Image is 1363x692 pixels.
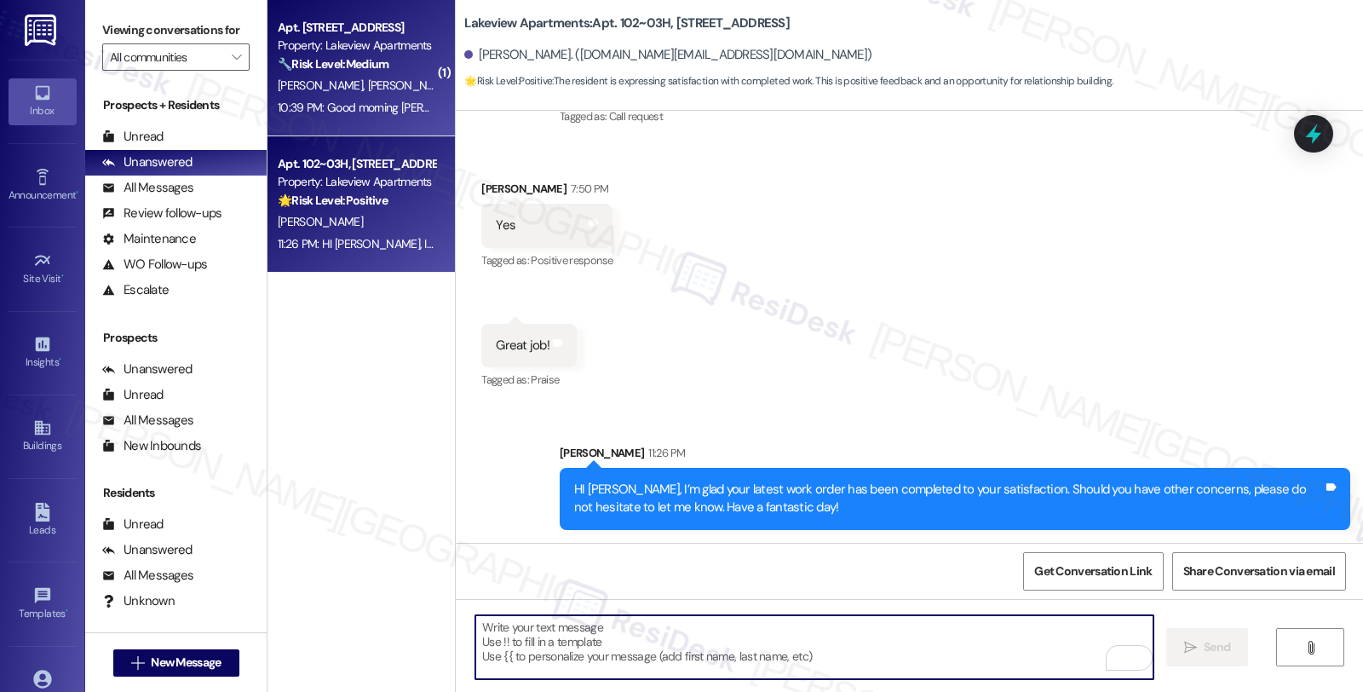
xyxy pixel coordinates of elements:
a: Site Visit • [9,246,77,292]
div: All Messages [102,179,193,197]
div: Apt. 102~03H, [STREET_ADDRESS] [278,155,435,173]
span: Send [1204,638,1230,656]
a: Inbox [9,78,77,124]
div: Unanswered [102,153,193,171]
div: Unanswered [102,541,193,559]
button: Share Conversation via email [1172,552,1346,591]
span: Praise [531,372,559,387]
div: Maintenance [102,230,196,248]
span: [PERSON_NAME] [278,214,363,229]
a: Insights • [9,330,77,376]
div: Property: Lakeview Apartments [278,173,435,191]
div: [PERSON_NAME] [481,180,612,204]
div: WO Follow-ups [102,256,207,274]
div: 11:26 PM: HI [PERSON_NAME], I’m glad your latest work order has been completed to your satisfacti... [278,236,1241,251]
input: All communities [110,43,222,71]
div: New Inbounds [102,437,201,455]
span: • [59,354,61,366]
i:  [1184,641,1197,655]
span: Call request [609,109,663,124]
a: Leads [9,498,77,544]
span: Get Conversation Link [1034,562,1152,580]
div: Unread [102,386,164,404]
div: All Messages [102,567,193,585]
div: Property: Lakeview Apartments [278,37,435,55]
div: All Messages [102,412,193,430]
b: Lakeview Apartments: Apt. 102~03H, [STREET_ADDRESS] [464,14,790,32]
strong: 🌟 Risk Level: Positive [278,193,388,208]
div: Yes [496,216,515,234]
span: [PERSON_NAME] [368,78,453,93]
i:  [131,656,144,670]
span: : The resident is expressing satisfaction with completed work. This is positive feedback and an o... [464,72,1113,90]
div: 10:39 PM: Good morning [PERSON_NAME] . Thank you for the follow up . Hopefully they will call / c... [278,100,843,115]
span: • [76,187,78,199]
button: Send [1166,628,1249,666]
span: [PERSON_NAME] [278,78,368,93]
span: • [61,270,64,282]
span: • [66,605,68,617]
div: Unread [102,128,164,146]
strong: 🌟 Risk Level: Positive [464,74,552,88]
button: Get Conversation Link [1023,552,1163,591]
div: Residents [85,484,267,502]
span: Share Conversation via email [1183,562,1335,580]
div: Unknown [102,592,175,610]
a: Templates • [9,581,77,627]
div: Escalate [102,281,169,299]
div: Unanswered [102,360,193,378]
i:  [1304,641,1317,655]
div: Prospects + Residents [85,96,267,114]
strong: 🔧 Risk Level: Medium [278,56,388,72]
div: Tagged as: [481,367,577,392]
div: [PERSON_NAME]. ([DOMAIN_NAME][EMAIL_ADDRESS][DOMAIN_NAME]) [464,46,871,64]
div: 7:50 PM [566,180,608,198]
span: New Message [151,654,221,672]
div: Review follow-ups [102,205,221,222]
div: Apt. [STREET_ADDRESS] [278,19,435,37]
textarea: To enrich screen reader interactions, please activate Accessibility in Grammarly extension settings [475,615,1153,679]
div: [PERSON_NAME] [560,444,1350,468]
div: Prospects [85,329,267,347]
label: Viewing conversations for [102,17,250,43]
i:  [232,50,241,64]
div: Unread [102,516,164,533]
div: Tagged as: [481,248,612,273]
img: ResiDesk Logo [25,14,60,46]
div: 11:26 PM [644,444,685,462]
button: New Message [113,649,239,677]
div: Great job! [496,337,549,355]
div: Tagged as: [560,104,1350,129]
div: HI [PERSON_NAME], I’m glad your latest work order has been completed to your satisfaction. Should... [574,481,1323,517]
span: Positive response [531,253,612,268]
a: Buildings [9,413,77,459]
